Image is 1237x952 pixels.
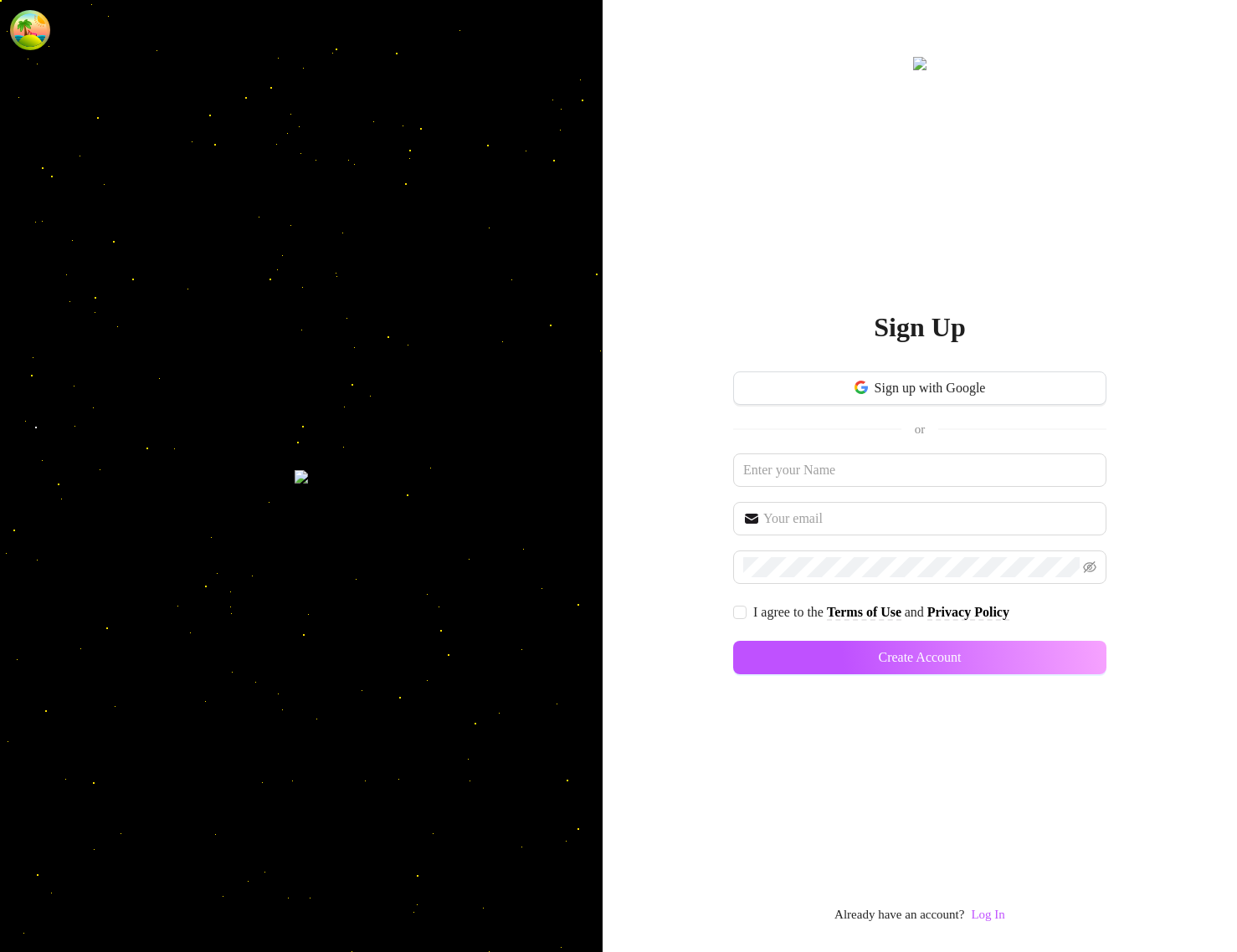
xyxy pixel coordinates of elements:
[913,57,926,70] img: logo.svg
[763,509,1096,529] input: Your email
[1083,560,1096,574] span: eye-invisible
[874,310,965,345] h2: Sign Up
[971,908,1004,921] a: Log In
[295,470,308,484] img: signup-background.svg
[875,381,986,396] span: Sign up with Google
[827,605,901,619] strong: Terms of Use
[733,641,1106,674] button: Create Account
[878,650,961,665] span: Create Account
[927,605,1009,621] a: Privacy Policy
[915,422,926,436] span: or
[733,453,1106,487] input: Enter your Name
[927,605,1009,619] strong: Privacy Policy
[905,605,927,619] span: and
[753,605,827,619] span: I agree to the
[971,905,1004,925] a: Log In
[834,905,964,925] span: Already have an account?
[733,371,1106,405] button: Sign up with Google
[13,13,47,47] button: Open Tanstack query devtools
[827,605,901,621] a: Terms of Use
